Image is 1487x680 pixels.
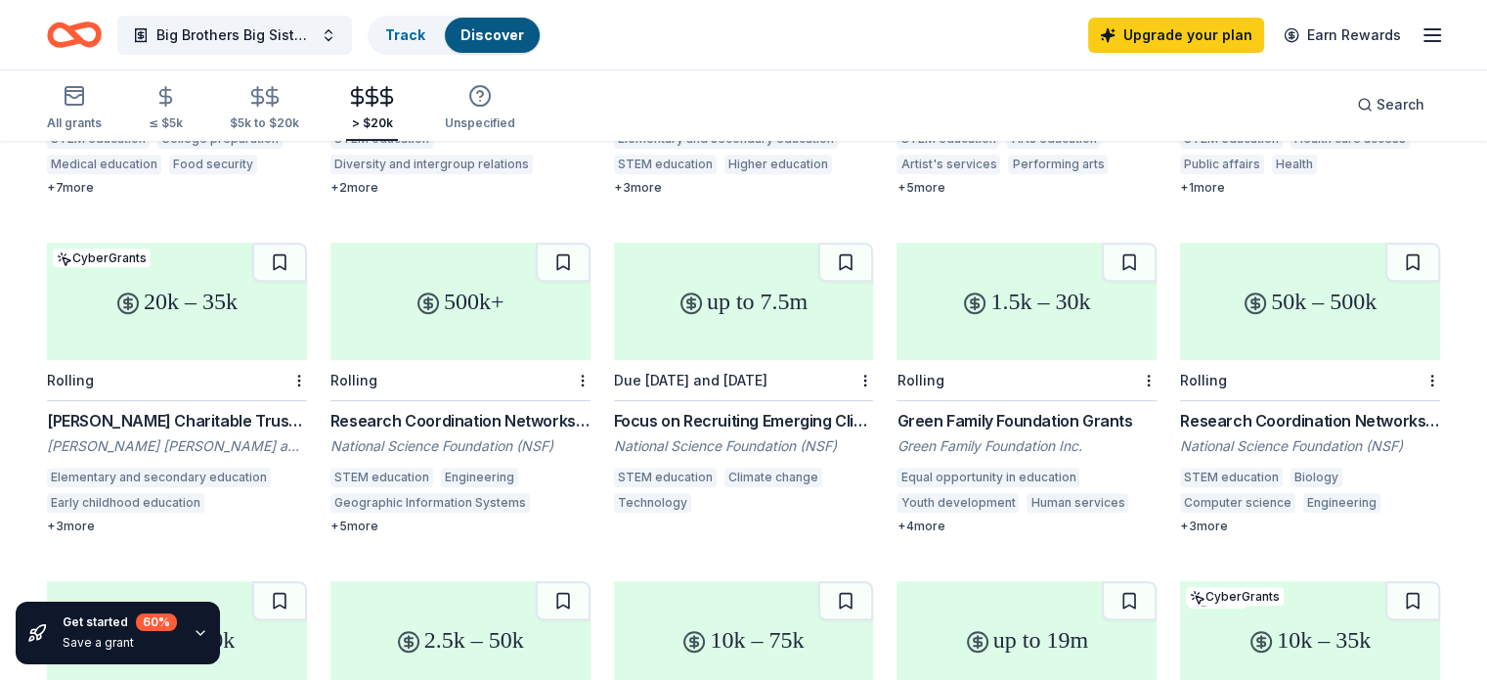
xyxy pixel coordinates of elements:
[460,26,524,43] a: Discover
[441,468,518,487] div: Engineering
[47,243,307,360] div: 20k – 35k
[149,115,183,131] div: ≤ $5k
[897,436,1157,456] div: Green Family Foundation Inc.
[330,243,590,534] a: 500k+RollingResearch Coordination Networks (RCN) (344859)National Science Foundation (NSF)STEM ed...
[724,155,832,174] div: Higher education
[136,613,177,631] div: 60 %
[156,23,313,47] span: Big Brothers Big Sisters
[47,519,307,534] div: + 3 more
[230,77,299,141] button: $5k to $20k
[614,155,717,174] div: STEM education
[1272,155,1317,174] div: Health
[1180,180,1440,196] div: + 1 more
[169,155,257,174] div: Food security
[1180,493,1295,513] div: Computer science
[117,16,352,55] button: Big Brothers Big Sisters
[897,243,1157,534] a: 1.5k – 30kRollingGreen Family Foundation GrantsGreen Family Foundation Inc.Equal opportunity in e...
[47,468,271,487] div: Elementary and secondary education
[614,493,691,513] div: Technology
[47,12,102,58] a: Home
[1027,493,1128,513] div: Human services
[897,519,1157,534] div: + 4 more
[614,436,874,456] div: National Science Foundation (NSF)
[47,155,161,174] div: Medical education
[897,468,1079,487] div: Equal opportunity in education
[53,249,151,267] div: CyberGrants
[1180,372,1227,388] div: Rolling
[385,26,425,43] a: Track
[724,468,822,487] div: Climate change
[47,76,102,141] button: All grants
[1180,243,1440,534] a: 50k – 500kRollingResearch Coordination Networks (RCN)National Science Foundation (NSF)STEM educat...
[330,372,377,388] div: Rolling
[330,243,590,360] div: 500k+
[614,372,767,388] div: Due [DATE] and [DATE]
[614,180,874,196] div: + 3 more
[330,409,590,432] div: Research Coordination Networks (RCN) (344859)
[47,180,307,196] div: + 7 more
[346,77,398,141] button: > $20k
[1341,85,1440,124] button: Search
[614,409,874,432] div: Focus on Recruiting Emerging Climate and Adaptation Scientists and Transformers
[897,243,1157,360] div: 1.5k – 30k
[1290,468,1342,487] div: Biology
[346,115,398,131] div: > $20k
[1186,587,1284,606] div: CyberGrants
[230,115,299,131] div: $5k to $20k
[330,436,590,456] div: National Science Foundation (NSF)
[1180,436,1440,456] div: National Science Foundation (NSF)
[47,372,94,388] div: Rolling
[897,372,943,388] div: Rolling
[47,409,307,432] div: [PERSON_NAME] Charitable Trust Grant
[368,16,542,55] button: TrackDiscover
[47,243,307,534] a: 20k – 35kCyberGrantsRolling[PERSON_NAME] Charitable Trust Grant[PERSON_NAME] [PERSON_NAME] and [P...
[47,115,102,131] div: All grants
[1008,155,1108,174] div: Performing arts
[212,493,297,513] div: Child welfare
[897,180,1157,196] div: + 5 more
[614,468,717,487] div: STEM education
[47,436,307,456] div: [PERSON_NAME] [PERSON_NAME] and [PERSON_NAME] "Mac" [PERSON_NAME] Charitable Trust
[1180,519,1440,534] div: + 3 more
[897,493,1019,513] div: Youth development
[330,155,533,174] div: Diversity and intergroup relations
[445,76,515,141] button: Unspecified
[149,77,183,141] button: ≤ $5k
[1377,93,1424,116] span: Search
[1303,493,1380,513] div: Engineering
[330,519,590,534] div: + 5 more
[63,613,177,631] div: Get started
[63,635,177,651] div: Save a grant
[445,115,515,131] div: Unspecified
[1180,243,1440,360] div: 50k – 500k
[1088,18,1264,53] a: Upgrade your plan
[1325,155,1424,174] div: Arts and culture
[614,243,874,360] div: up to 7.5m
[897,155,1000,174] div: Artist's services
[1180,155,1264,174] div: Public affairs
[330,180,590,196] div: + 2 more
[330,493,530,513] div: Geographic Information Systems
[897,409,1157,432] div: Green Family Foundation Grants
[1272,18,1413,53] a: Earn Rewards
[614,243,874,519] a: up to 7.5mDue [DATE] and [DATE]Focus on Recruiting Emerging Climate and Adaptation Scientists and...
[330,468,433,487] div: STEM education
[47,493,204,513] div: Early childhood education
[1180,409,1440,432] div: Research Coordination Networks (RCN)
[1180,468,1283,487] div: STEM education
